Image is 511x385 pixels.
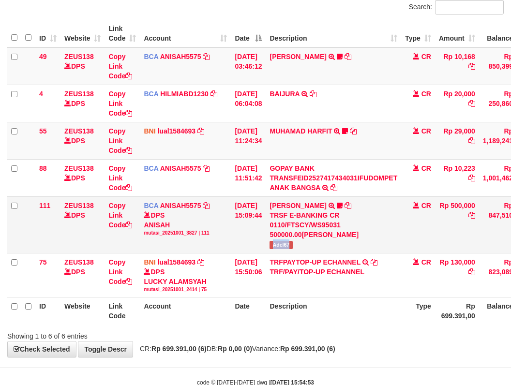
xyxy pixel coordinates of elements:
td: [DATE] 06:04:08 [231,85,266,122]
span: CR [421,90,431,98]
th: Website [60,297,105,325]
a: Copy Link Code [108,53,132,80]
td: Rp 10,223 [435,159,479,196]
a: Copy ANISAH5575 to clipboard [203,164,210,172]
th: Description: activate to sort column ascending [266,20,401,47]
th: Description [266,297,401,325]
th: Type [401,297,435,325]
td: Rp 10,168 [435,47,479,85]
a: Copy BAIJURA to clipboard [310,90,316,98]
th: Rp 699.391,00 [435,297,479,325]
span: Adel67 [270,241,292,249]
a: Copy KAREN ADELIN MARTH to clipboard [345,202,351,209]
a: Copy Link Code [108,164,132,192]
a: Copy MUHAMAD HARFIT to clipboard [350,127,357,135]
a: ZEUS138 [64,90,94,98]
span: BCA [144,202,158,209]
a: ZEUS138 [64,53,94,60]
span: CR: DB: Variance: [135,345,335,353]
div: Showing 1 to 6 of 6 entries [7,327,206,341]
span: CR [421,164,431,172]
a: Copy lual1584693 to clipboard [197,258,204,266]
a: Toggle Descr [78,341,133,357]
div: mutasi_20251001_3827 | 111 [144,230,227,237]
a: ANISAH5575 [160,53,201,60]
span: CR [421,53,431,60]
a: Copy TRFPAYTOP-UP ECHANNEL to clipboard [371,258,377,266]
div: DPS ANISAH [144,210,227,237]
div: DPS LUCKY ALAMSYAH [144,267,227,293]
a: ZEUS138 [64,127,94,135]
a: Copy Rp 10,168 to clipboard [468,62,475,70]
a: Copy ANISAH5575 to clipboard [203,202,210,209]
span: 55 [39,127,47,135]
td: DPS [60,196,105,253]
a: lual1584693 [157,258,195,266]
td: [DATE] 11:51:42 [231,159,266,196]
td: Rp 20,000 [435,85,479,122]
th: Account [140,297,231,325]
td: [DATE] 03:46:12 [231,47,266,85]
span: BCA [144,53,158,60]
span: 4 [39,90,43,98]
a: HILMIABD1230 [160,90,209,98]
td: DPS [60,159,105,196]
th: Link Code: activate to sort column ascending [105,20,140,47]
td: [DATE] 15:50:06 [231,253,266,297]
th: Link Code [105,297,140,325]
strong: Rp 699.391,00 (6) [151,345,207,353]
td: [DATE] 11:24:34 [231,122,266,159]
a: ANISAH5575 [160,164,201,172]
a: Copy Rp 29,000 to clipboard [468,137,475,145]
a: Copy Rp 10,223 to clipboard [468,174,475,182]
td: Rp 130,000 [435,253,479,297]
td: DPS [60,47,105,85]
a: ZEUS138 [64,164,94,172]
span: 49 [39,53,47,60]
th: Website: activate to sort column ascending [60,20,105,47]
td: Rp 29,000 [435,122,479,159]
span: CR [421,258,431,266]
a: Copy ANISAH5575 to clipboard [203,53,210,60]
div: TRF/PAY/TOP-UP ECHANNEL [270,267,397,277]
a: BAIJURA [270,90,300,98]
a: Copy INA PAUJANAH to clipboard [345,53,351,60]
div: TRSF E-BANKING CR 0110/FTSCY/WS95031 500000.00[PERSON_NAME] [270,210,397,239]
a: lual1584693 [157,127,195,135]
td: DPS [60,85,105,122]
span: BCA [144,164,158,172]
a: Copy lual1584693 to clipboard [197,127,204,135]
strong: Rp 699.391,00 (6) [280,345,335,353]
a: Copy Rp 20,000 to clipboard [468,100,475,107]
td: DPS [60,122,105,159]
th: Type: activate to sort column ascending [401,20,435,47]
span: 111 [39,202,50,209]
a: GOPAY BANK TRANSFEID2527417434031IFUDOMPET ANAK BANGSA [270,164,397,192]
a: [PERSON_NAME] [270,202,326,209]
td: DPS [60,253,105,297]
div: mutasi_20251001_2414 | 75 [144,286,227,293]
a: Copy Link Code [108,202,132,229]
th: Date: activate to sort column descending [231,20,266,47]
td: [DATE] 15:09:44 [231,196,266,253]
a: ANISAH5575 [160,202,201,209]
a: Copy Link Code [108,258,132,285]
a: Copy GOPAY BANK TRANSFEID2527417434031IFUDOMPET ANAK BANGSA to clipboard [331,184,337,192]
th: Amount: activate to sort column ascending [435,20,479,47]
span: BNI [144,258,155,266]
span: BCA [144,90,158,98]
a: Copy Link Code [108,90,132,117]
th: Date [231,297,266,325]
a: ZEUS138 [64,202,94,209]
span: 88 [39,164,47,172]
a: ZEUS138 [64,258,94,266]
th: ID [35,297,60,325]
span: CR [421,202,431,209]
a: Copy Rp 500,000 to clipboard [468,211,475,219]
th: Account: activate to sort column ascending [140,20,231,47]
a: [PERSON_NAME] [270,53,326,60]
a: TRFPAYTOP-UP ECHANNEL [270,258,360,266]
a: Copy HILMIABD1230 to clipboard [210,90,217,98]
strong: Rp 0,00 (0) [218,345,252,353]
span: 75 [39,258,47,266]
